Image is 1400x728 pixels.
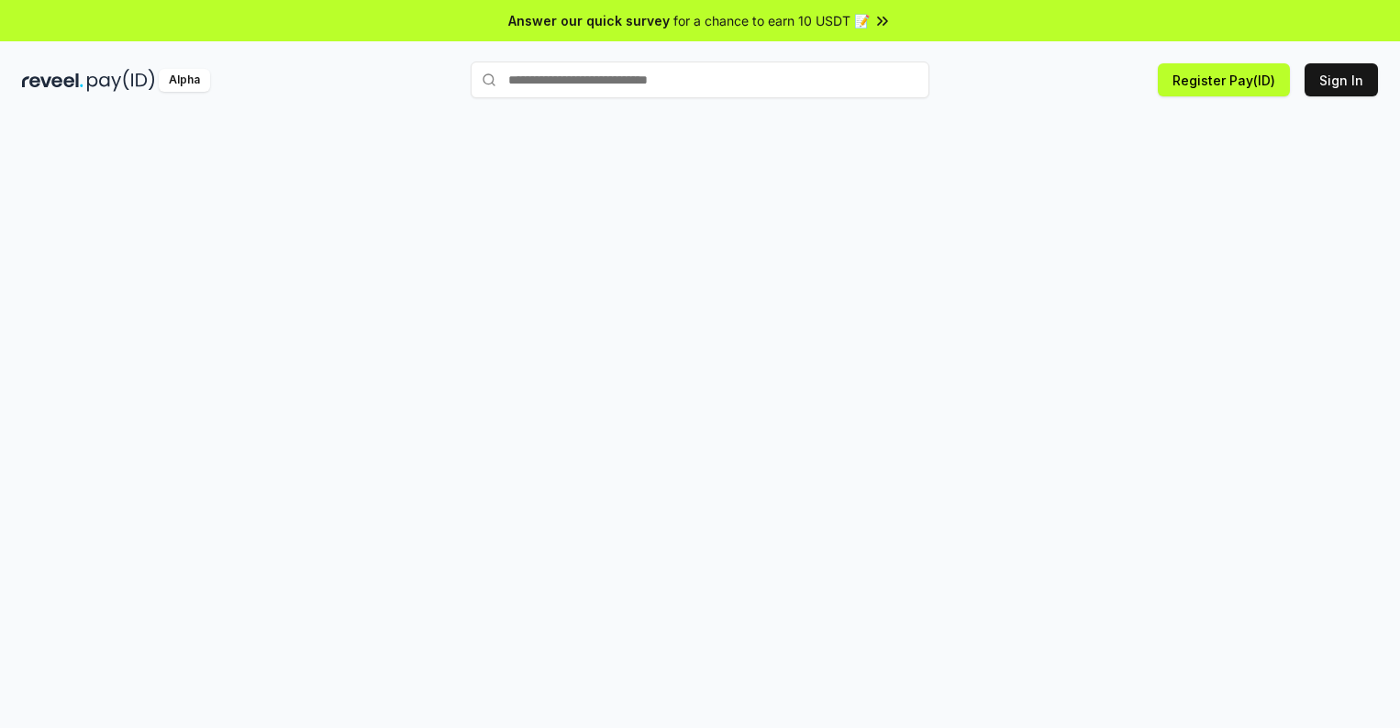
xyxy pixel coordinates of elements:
[673,11,870,30] span: for a chance to earn 10 USDT 📝
[1305,63,1378,96] button: Sign In
[87,69,155,92] img: pay_id
[159,69,210,92] div: Alpha
[508,11,670,30] span: Answer our quick survey
[22,69,83,92] img: reveel_dark
[1158,63,1290,96] button: Register Pay(ID)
